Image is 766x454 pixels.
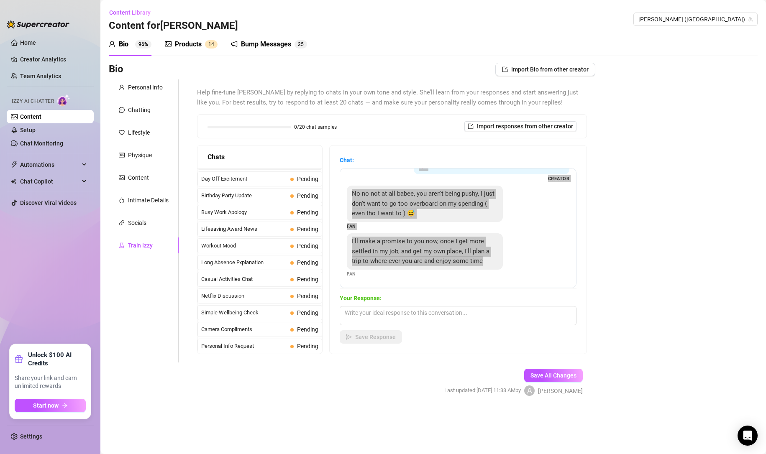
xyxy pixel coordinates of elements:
span: link [119,220,125,226]
span: thunderbolt [11,161,18,168]
span: Lifesaving Award News [201,225,287,233]
span: Pending [297,343,318,349]
sup: 96% [135,40,151,48]
div: Physique [128,150,152,160]
div: Socials [128,218,146,227]
img: AI Chatter [57,94,70,106]
strong: Your Response: [340,295,382,301]
span: Chats [208,152,225,162]
span: picture [119,175,125,181]
span: Pending [297,176,318,182]
span: team [748,17,753,22]
div: Open Intercom Messenger [738,426,758,446]
strong: Chat: [340,157,354,163]
a: Team Analytics [20,73,61,79]
span: Save All Changes [530,372,576,379]
span: user [109,41,115,47]
span: Camera Compliments [201,325,287,334]
span: Fan [347,223,356,230]
div: Intimate Details [128,196,169,205]
a: Content [20,113,41,120]
div: Personal Info [128,83,163,92]
span: Edgar (edgiriland) [638,13,753,26]
span: Automations [20,158,79,171]
span: 4 [211,41,214,47]
span: Netflix Discussion [201,292,287,300]
span: Pending [297,242,318,249]
h3: Bio [109,63,123,76]
span: user [119,84,125,90]
span: notification [231,41,238,47]
button: Save Response [340,330,402,344]
div: Bump Messages [241,39,291,49]
span: Creator [548,175,570,182]
span: Pending [297,293,318,299]
span: picture [165,41,172,47]
button: Import Bio from other creator [495,63,595,76]
span: Import Bio from other creator [511,66,589,73]
span: Busy Work Apology [201,208,287,217]
span: Workout Mood [201,242,287,250]
span: [PERSON_NAME] [538,386,583,395]
span: import [468,123,474,129]
span: Pending [297,309,318,316]
a: Settings [20,433,42,440]
sup: 25 [295,40,307,48]
span: Pending [297,276,318,283]
strong: Unlock $100 AI Credits [28,351,86,367]
span: 1 [208,41,211,47]
span: Pending [297,326,318,333]
span: fire [119,197,125,203]
span: Last updated: [DATE] 11:33 AM by [444,386,521,395]
a: Home [20,39,36,46]
span: 2 [298,41,301,47]
h3: Content for [PERSON_NAME] [109,19,238,33]
button: Content Library [109,6,157,19]
span: idcard [119,152,125,158]
span: Chat Copilot [20,175,79,188]
span: gift [15,355,23,363]
a: Creator Analytics [20,53,87,66]
span: Pending [297,259,318,266]
div: Products [175,39,202,49]
div: Lifestyle [128,128,150,137]
span: Import responses from other creator [477,123,573,130]
span: heart [119,130,125,135]
button: Import responses from other creator [464,121,576,131]
span: user [527,388,533,394]
a: Setup [20,127,36,133]
span: Pending [297,226,318,232]
span: Start now [33,402,59,409]
span: Simple Wellbeing Check [201,309,287,317]
span: message [119,107,125,113]
span: Share your link and earn unlimited rewards [15,374,86,390]
button: Save All Changes [524,369,583,382]
span: Personal Info Request [201,342,287,350]
span: Birthday Party Update [201,191,287,200]
a: Chat Monitoring [20,140,63,147]
span: 0/20 chat samples [294,125,337,130]
span: Day Off Excitement [201,175,287,183]
img: Chat Copilot [11,179,16,184]
div: Train Izzy [128,241,153,250]
button: Start nowarrow-right [15,399,86,412]
span: import [502,66,508,72]
span: No no not at all babee, you aren't being pushy, I just don't want to go too overboard on my spend... [352,190,494,217]
span: Pending [297,192,318,199]
span: Izzy AI Chatter [12,97,54,105]
span: Content Library [109,9,151,16]
span: experiment [119,242,125,248]
span: Fan [347,270,356,278]
span: 5 [301,41,304,47]
span: I'll make a promise to you now, once I get more settled in my job, and get my own place, I'll pla... [352,237,489,265]
span: arrow-right [62,403,68,408]
div: Bio [119,39,128,49]
span: Pending [297,209,318,216]
span: Long Absence Explanation [201,258,287,267]
img: logo-BBDzfeDw.svg [7,20,69,28]
a: Discover Viral Videos [20,199,77,206]
span: Help fine-tune [PERSON_NAME] by replying to chats in your own tone and style. She’ll learn from y... [197,88,587,107]
div: Chatting [128,105,151,115]
div: Content [128,173,149,182]
span: Casual Activities Chat [201,275,287,283]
